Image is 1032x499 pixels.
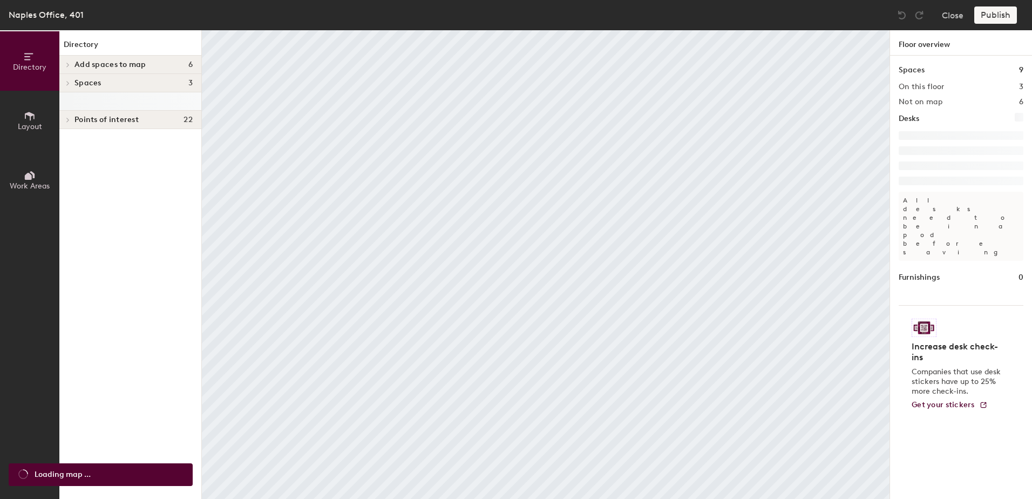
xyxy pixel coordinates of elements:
[188,60,193,69] span: 6
[899,64,925,76] h1: Spaces
[74,60,146,69] span: Add spaces to map
[59,39,201,56] h1: Directory
[10,181,50,191] span: Work Areas
[912,341,1004,363] h4: Increase desk check-ins
[899,272,940,284] h1: Furnishings
[912,401,988,410] a: Get your stickers
[899,83,945,91] h2: On this floor
[35,469,91,481] span: Loading map ...
[899,113,919,125] h1: Desks
[74,79,101,87] span: Spaces
[897,10,907,21] img: Undo
[1019,272,1023,284] h1: 0
[912,319,936,337] img: Sticker logo
[184,116,193,124] span: 22
[13,63,46,72] span: Directory
[912,367,1004,396] p: Companies that use desk stickers have up to 25% more check-ins.
[74,116,139,124] span: Points of interest
[188,79,193,87] span: 3
[9,8,84,22] div: Naples Office, 401
[899,98,942,106] h2: Not on map
[1019,83,1023,91] h2: 3
[1019,98,1023,106] h2: 6
[890,30,1032,56] h1: Floor overview
[202,30,890,499] canvas: Map
[1019,64,1023,76] h1: 9
[942,6,963,24] button: Close
[914,10,925,21] img: Redo
[18,122,42,131] span: Layout
[912,400,975,409] span: Get your stickers
[899,192,1023,261] p: All desks need to be in a pod before saving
